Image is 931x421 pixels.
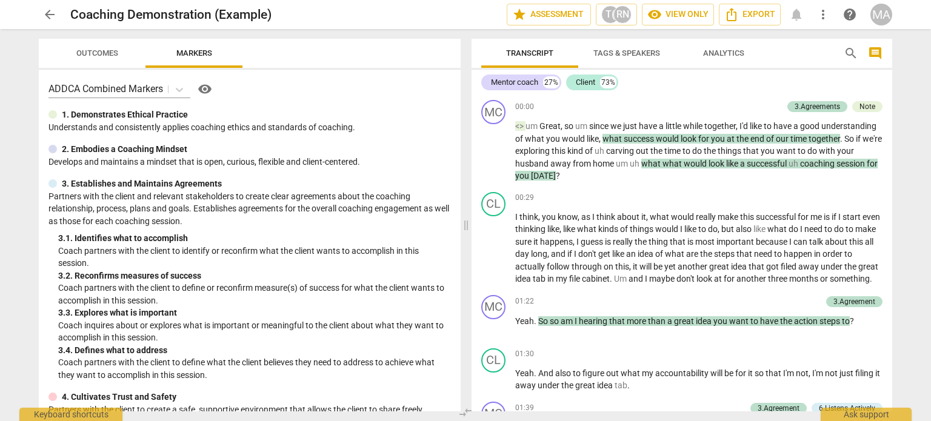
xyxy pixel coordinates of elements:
[807,146,819,156] span: do
[48,156,451,168] p: Develops and maintains a mindset that is open, curious, flexible and client-centered.
[719,4,781,25] button: Export
[491,76,538,88] div: Mentor coach
[533,274,547,283] span: tab
[629,262,633,271] span: ,
[525,134,546,144] span: what
[550,316,561,326] span: so
[533,237,540,247] span: it
[709,262,731,271] span: great
[780,316,794,326] span: the
[795,101,840,112] div: 3.Agreements
[626,249,638,259] span: an
[512,7,586,22] span: Assessment
[724,7,775,22] span: Export
[754,249,774,259] span: need
[593,48,660,58] span: Tags & Speakers
[639,121,659,131] span: have
[821,121,876,131] span: understanding
[870,4,892,25] button: MA
[781,262,798,271] span: filed
[843,7,857,22] span: help
[714,249,736,259] span: steps
[760,316,780,326] span: have
[648,316,667,326] span: than
[515,296,534,307] span: 01:22
[569,274,582,283] span: file
[576,76,595,88] div: Client
[731,262,749,271] span: idea
[62,177,222,190] p: 3. Establishes and Maintains Agreements
[670,237,687,247] span: that
[550,159,573,168] span: away
[656,134,681,144] span: would
[841,44,861,63] button: Search
[704,146,718,156] span: the
[838,212,843,222] span: I
[684,159,709,168] span: would
[542,212,558,222] span: you
[749,262,766,271] span: that
[821,262,844,271] span: under
[711,134,727,144] span: you
[558,212,578,222] span: know
[696,274,714,283] span: look
[615,262,629,271] span: this
[581,237,605,247] span: guess
[867,159,878,168] span: for
[539,121,561,131] span: Great
[195,79,215,99] button: Help
[692,146,704,156] span: do
[743,146,761,156] span: that
[596,212,617,222] span: think
[613,237,635,247] span: really
[776,146,798,156] span: want
[687,237,695,247] span: is
[587,134,599,144] span: like
[840,134,844,144] span: .
[647,7,709,22] span: View only
[531,171,556,181] span: [DATE]
[624,134,656,144] span: success
[682,146,692,156] span: to
[582,274,610,283] span: cabinet
[650,212,671,222] span: what
[515,193,534,203] span: 00:29
[849,237,865,247] span: this
[740,212,756,222] span: this
[630,224,655,234] span: things
[846,224,855,234] span: to
[567,146,585,156] span: kind
[70,7,272,22] h2: Coaching Demonstration (Example)
[798,262,821,271] span: away
[724,274,736,283] span: for
[820,274,830,283] span: or
[58,232,451,245] div: 3. 1. Identifies what to accomplish
[736,274,768,283] span: another
[655,249,665,259] span: of
[713,316,729,326] span: you
[819,316,842,326] span: steps
[667,316,674,326] span: a
[48,82,163,96] p: ADDCA Combined Markers
[784,249,814,259] span: happen
[814,249,823,259] span: in
[556,171,560,181] span: ?
[800,224,804,234] span: I
[704,121,736,131] span: together
[515,212,519,222] span: I
[824,212,832,222] span: is
[850,316,854,326] span: ?
[843,212,863,222] span: start
[700,249,714,259] span: the
[578,212,581,222] span: ,
[58,245,451,270] p: Coach partners with the client to identify or reconfirm what the client wants to accomplish in th...
[606,146,636,156] span: carving
[540,237,573,247] span: happens
[766,134,776,144] span: of
[736,249,754,259] span: that
[547,262,572,271] span: follow
[515,224,547,234] span: thinking
[62,108,188,121] p: 1. Demonstrates Ethical Practice
[515,249,531,259] span: day
[526,121,539,131] span: Filler word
